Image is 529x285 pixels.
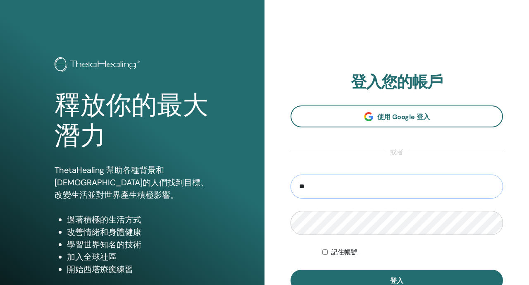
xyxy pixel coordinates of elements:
font: 或者 [390,148,403,156]
font: ThetaHealing 幫助各種背景和[DEMOGRAPHIC_DATA]的人們找到目標、改變生活並對世界產生積極影響。 [55,165,209,200]
font: 登入 [390,276,403,285]
font: 過著積極的生活方式 [67,214,141,225]
font: 登入您的帳戶 [351,72,443,92]
font: 加入全球社區 [67,251,117,262]
font: 使用 Google 登入 [377,113,430,121]
font: 釋放你的最大潛力 [55,91,208,151]
font: 開始西塔療癒練習 [67,264,133,275]
font: 學習世界知名的技術 [67,239,141,250]
div: 無限期地保持我的身份驗證狀態或直到我手動註銷 [322,247,503,257]
a: 使用 Google 登入 [291,105,503,127]
font: 記住帳號 [331,248,357,256]
font: 改善情緒和身體健康 [67,227,141,237]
